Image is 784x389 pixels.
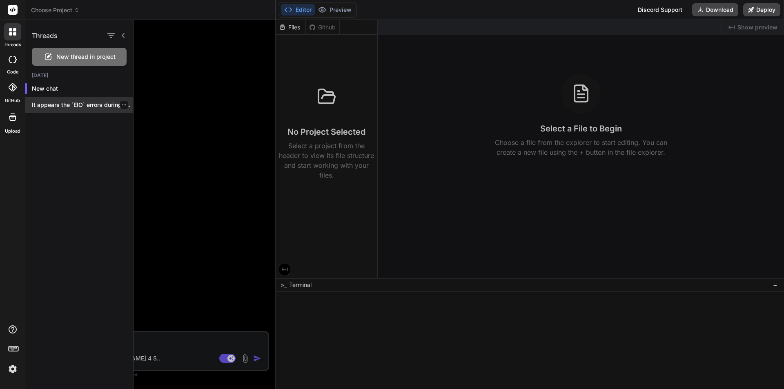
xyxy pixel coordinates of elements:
[32,84,133,93] p: New chat
[281,4,315,16] button: Editor
[692,3,738,16] button: Download
[5,97,20,104] label: GitHub
[633,3,687,16] div: Discord Support
[32,31,58,40] h1: Threads
[32,101,133,109] p: It appears the `EIO` errors during `npm...
[5,128,20,135] label: Upload
[4,41,21,48] label: threads
[6,362,20,376] img: settings
[25,72,133,79] h2: [DATE]
[315,4,355,16] button: Preview
[31,6,80,14] span: Choose Project
[7,69,18,76] label: code
[56,53,116,61] span: New thread in project
[743,3,780,16] button: Deploy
